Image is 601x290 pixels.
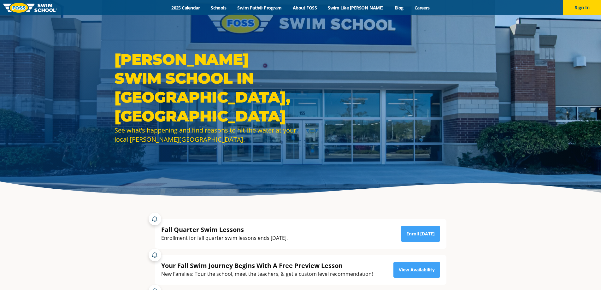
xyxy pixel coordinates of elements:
div: Your Fall Swim Journey Begins With A Free Preview Lesson [161,261,373,270]
a: About FOSS [287,5,322,11]
a: Swim Path® Program [232,5,287,11]
a: Schools [205,5,232,11]
div: Fall Quarter Swim Lessons [161,225,288,234]
a: Swim Like [PERSON_NAME] [322,5,389,11]
a: Careers [409,5,435,11]
a: 2025 Calendar [166,5,205,11]
img: FOSS Swim School Logo [3,3,57,13]
a: Enroll [DATE] [401,226,440,242]
h1: [PERSON_NAME] Swim School in [GEOGRAPHIC_DATA], [GEOGRAPHIC_DATA] [115,50,298,126]
a: Blog [389,5,409,11]
a: View Availability [393,262,440,278]
div: New Families: Tour the school, meet the teachers, & get a custom level recommendation! [161,270,373,278]
div: See what’s happening and find reasons to hit the water at your local [PERSON_NAME][GEOGRAPHIC_DATA]. [115,126,298,144]
div: Enrollment for fall quarter swim lessons ends [DATE]. [161,234,288,242]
